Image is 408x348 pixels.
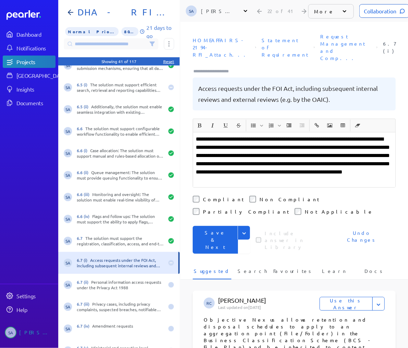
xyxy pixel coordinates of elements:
a: Projects [3,56,56,68]
label: Non Compliant [260,196,319,203]
div: Reset [163,59,174,64]
span: 6.5 (i) [77,82,90,87]
span: Underline [219,120,232,131]
span: 6.7 [77,236,85,241]
div: Privacy cases, including privacy complaints, suspected breaches, notifiable data breaches (NDB), ... [77,301,164,312]
label: Answers in Private Projects aren't able to be included in the Answer Library [265,230,323,250]
button: Insert table [337,120,349,131]
a: Documents [3,97,56,109]
span: 6.7 (iv) [77,323,92,329]
button: Expand [372,297,385,311]
input: Type here to add tags [193,68,235,75]
button: Underline [220,120,231,131]
a: Insights [3,83,56,95]
p: [PERSON_NAME] [218,296,320,304]
span: Steve Ackermann [64,259,72,267]
div: The solution must support configurable workflow functionality to enable efficient case progressio... [77,126,164,137]
button: Clear Formatting [352,120,363,131]
span: Steve Ackermann [64,237,72,245]
a: [GEOGRAPHIC_DATA] [3,69,56,82]
span: Steve Ackermann [64,127,72,135]
span: Robert Craig [204,298,215,309]
div: Amendment requests [77,323,164,334]
label: Not Applicable [305,208,373,215]
span: Learn [322,267,347,279]
a: Notifications [3,42,56,54]
button: Insert Image [324,120,336,131]
div: The solution must support efficient search, retrieval and reporting capabilities across all case ... [77,82,164,93]
p: Last updated on [DATE] [218,304,320,310]
span: Steve Ackermann [64,149,72,157]
div: 22 of 41 [268,8,297,14]
a: Dashboard [7,10,56,20]
button: Expand [238,226,250,240]
span: 6.7 (ii) [77,279,91,285]
span: Steve Ackermann [64,281,72,289]
div: Additionally, the solution must enable seamless integration with existing departmental platforms ... [77,104,164,115]
span: Suggested [194,267,230,279]
a: SA[PERSON_NAME] [3,324,56,341]
span: 6.6 [77,126,85,131]
button: Insert Unordered List [248,120,259,131]
label: Partially Compliant [203,208,289,215]
span: Insert Ordered List [265,120,282,131]
span: Steve Ackermann [64,193,72,201]
span: Steve Ackermann [5,327,16,338]
span: Steve Ackermann [64,325,72,333]
a: Settings [3,290,56,302]
div: [PERSON_NAME] [201,8,235,14]
span: Favourites [273,267,313,279]
a: Help [3,303,56,316]
button: Use this Answer [320,297,373,311]
button: Insert Ordered List [265,120,277,131]
span: Priority [65,27,119,36]
span: Bold [193,120,206,131]
span: 6.5 (ii) [77,104,91,109]
span: 6.7 (i) [77,257,90,263]
div: The solution must include secure submission mechanisms, ensuring that all data transmitted during... [77,60,164,71]
div: Settings [16,292,55,299]
pre: Access requests under the FOI Act, including subsequent internal reviews and external reviews (e.... [198,83,390,105]
span: 6.6 (ii) [77,170,91,175]
span: Steve Ackermann [64,61,72,70]
span: Insert Unordered List [247,120,264,131]
a: Dashboard [3,28,56,40]
span: 6.6 (iv) [77,214,92,219]
span: Steve Ackermann [64,171,72,179]
div: Case allocation: The solution must support manual and rules-based allocation of cases at both the... [77,148,164,159]
span: Undo Changes [337,229,387,250]
div: Showing 41 of 117 [101,59,136,64]
div: Documents [16,99,55,106]
button: Strike through [233,120,244,131]
p: More [314,8,334,15]
span: Steve Ackermann [186,5,197,16]
span: Document: HOMEAFFAIRS-2194-RFI_Attachment 4_RFI Response Template_Statement of Requirements Pearl... [190,34,252,61]
span: 6.7 (iii) [77,301,92,307]
button: Save & Next [193,226,238,254]
div: Flags and follow ups: The solution must support the ability to apply flags, reminders, or follow-... [77,214,164,225]
button: Undo Changes [328,226,396,254]
span: Steve Ackermann [64,215,72,223]
span: Section: Request Management and Compliance [317,30,374,64]
span: Reference Number: 6.7 (i) [380,37,398,57]
button: Insert link [311,120,323,131]
button: Increase Indent [283,120,295,131]
span: 80% of Questions Completed [121,27,139,36]
span: 6.6 (i) [77,148,90,153]
span: Sheet: Statement of Requirement [259,34,311,61]
div: Dashboard [16,31,55,38]
input: Answers in Private Projects aren't able to be included in the Answer Library [256,237,261,243]
div: Monitoring and oversight: The solution must enable real-time visibility of case status and progre... [77,192,164,203]
h1: DHA - RFI FOIP CMS Functional Requirements [75,7,169,18]
div: [PERSON_NAME] [19,327,53,338]
span: 6.6 (iii) [77,192,92,197]
button: Bold [194,120,205,131]
p: 21 days to go [146,23,174,40]
span: Docs [364,267,385,279]
div: Access requests under the FOI Act, including subsequent internal reviews and external reviews (e.... [77,257,164,268]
